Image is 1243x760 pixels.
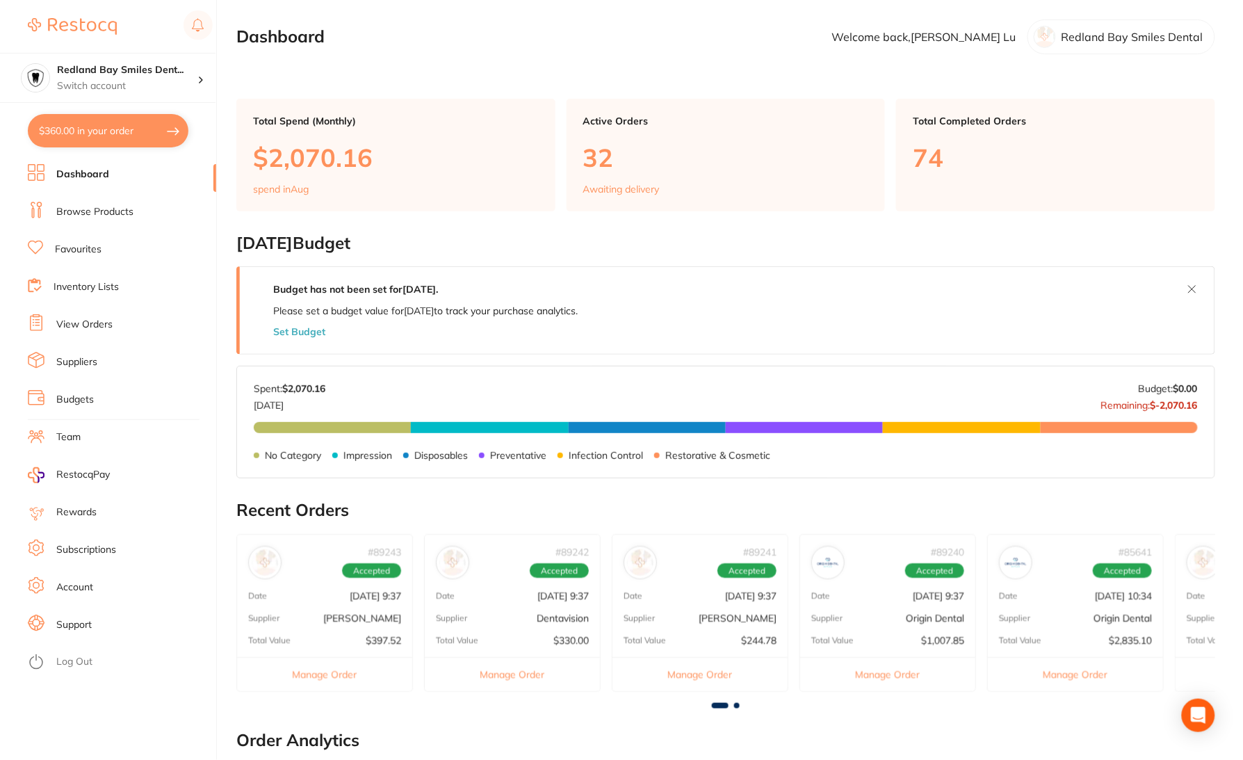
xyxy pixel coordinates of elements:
p: Supplier [1187,613,1218,623]
img: RestocqPay [28,467,44,483]
p: Dentavision [537,613,589,624]
button: Manage Order [237,657,412,691]
p: Supplier [811,613,843,623]
p: spend in Aug [253,184,309,195]
p: Supplier [624,613,655,623]
button: $360.00 in your order [28,114,188,147]
a: Budgets [56,393,94,407]
p: Remaining: [1101,394,1198,411]
button: Set Budget [273,326,325,337]
span: Accepted [1093,563,1152,579]
span: Accepted [905,563,964,579]
p: 32 [583,143,869,172]
p: [DATE] 9:37 [537,590,589,601]
p: Date [436,591,455,601]
p: # 89240 [931,547,964,558]
a: Total Spend (Monthly)$2,070.16spend inAug [236,99,555,211]
p: Total Completed Orders [913,115,1199,127]
button: Manage Order [800,657,975,691]
h2: Order Analytics [236,731,1215,750]
p: Origin Dental [1094,613,1152,624]
p: Total Value [624,636,666,645]
p: 74 [913,143,1199,172]
h2: [DATE] Budget [236,234,1215,253]
p: Supplier [999,613,1030,623]
a: Rewards [56,506,97,519]
strong: $0.00 [1173,382,1198,395]
p: Total Value [999,636,1041,645]
p: Origin Dental [906,613,964,624]
button: Manage Order [425,657,600,691]
div: Open Intercom Messenger [1182,699,1215,732]
p: $2,070.16 [253,143,539,172]
img: Dentavision [439,549,466,576]
p: $244.78 [741,635,777,646]
p: [DATE] 10:34 [1095,590,1152,601]
p: Total Value [436,636,478,645]
p: [DATE] [254,394,325,411]
a: Log Out [56,655,92,669]
h2: Dashboard [236,27,325,47]
img: Restocq Logo [28,18,117,35]
h2: Recent Orders [236,501,1215,520]
a: Support [56,618,92,632]
strong: $-2,070.16 [1151,399,1198,412]
p: Budget: [1139,383,1198,394]
a: Subscriptions [56,543,116,557]
p: Redland Bay Smiles Dental [1062,31,1203,43]
p: # 89242 [555,547,589,558]
p: [PERSON_NAME] [699,613,777,624]
a: Active Orders32Awaiting delivery [567,99,886,211]
p: $1,007.85 [921,635,964,646]
a: Suppliers [56,355,97,369]
a: Browse Products [56,205,133,219]
p: [DATE] 9:37 [350,590,401,601]
p: Please set a budget value for [DATE] to track your purchase analytics. [273,305,578,316]
p: Supplier [436,613,467,623]
a: Favourites [55,243,101,257]
strong: Budget has not been set for [DATE] . [273,283,438,296]
p: Welcome back, [PERSON_NAME] Lu [832,31,1016,43]
p: $330.00 [553,635,589,646]
img: Origin Dental [815,549,841,576]
a: View Orders [56,318,113,332]
button: Manage Order [988,657,1163,691]
p: Spent: [254,383,325,394]
a: Inventory Lists [54,280,119,294]
p: Preventative [490,450,546,461]
p: Date [1187,591,1205,601]
button: Log Out [28,652,212,674]
p: Date [999,591,1018,601]
p: Total Value [1187,636,1229,645]
a: Account [56,581,93,595]
p: Supplier [248,613,279,623]
p: Infection Control [569,450,643,461]
img: Adam Dental [627,549,653,576]
img: Adam Dental [1190,549,1217,576]
p: Switch account [57,79,197,93]
p: # 89243 [368,547,401,558]
span: Accepted [717,563,777,579]
p: Active Orders [583,115,869,127]
p: Date [811,591,830,601]
p: $2,835.10 [1109,635,1152,646]
p: # 89241 [743,547,777,558]
p: $397.52 [366,635,401,646]
button: Manage Order [612,657,788,691]
p: Date [248,591,267,601]
a: Dashboard [56,168,109,181]
h4: Redland Bay Smiles Dental [57,63,197,77]
a: Restocq Logo [28,10,117,42]
span: Accepted [530,563,589,579]
p: # 85641 [1119,547,1152,558]
p: [DATE] 9:37 [725,590,777,601]
p: [DATE] 9:37 [913,590,964,601]
img: Origin Dental [1002,549,1029,576]
span: RestocqPay [56,468,110,482]
p: Disposables [414,450,468,461]
p: Total Value [811,636,854,645]
p: Impression [343,450,392,461]
p: Total Spend (Monthly) [253,115,539,127]
p: Total Value [248,636,291,645]
p: Date [624,591,642,601]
